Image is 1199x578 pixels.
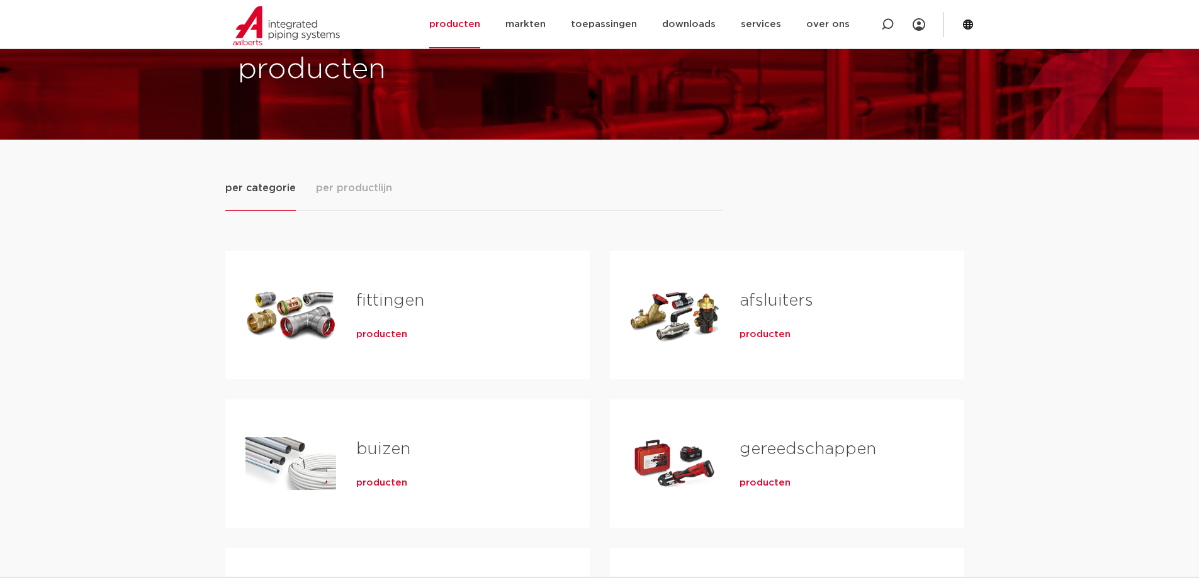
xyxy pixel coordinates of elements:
[316,181,392,196] span: per productlijn
[356,328,407,341] a: producten
[225,181,296,196] span: per categorie
[740,292,813,309] a: afsluiters
[740,477,791,489] a: producten
[356,292,424,309] a: fittingen
[740,328,791,341] a: producten
[356,441,410,457] a: buizen
[238,50,594,90] h1: producten
[740,441,876,457] a: gereedschappen
[356,477,407,489] a: producten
